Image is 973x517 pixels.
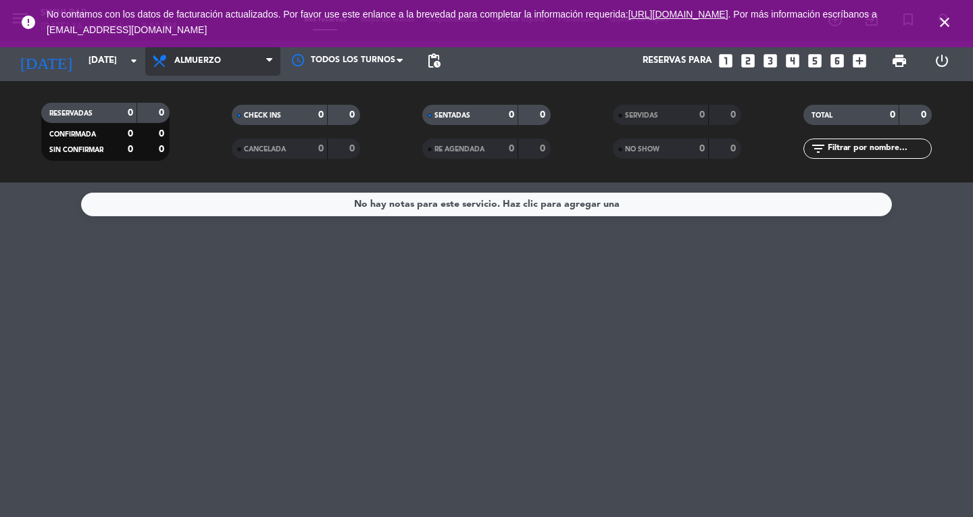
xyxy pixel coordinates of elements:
i: looks_3 [762,52,779,70]
div: No hay notas para este servicio. Haz clic para agregar una [354,197,620,212]
strong: 0 [699,144,705,153]
span: CONFIRMADA [49,131,96,138]
strong: 0 [318,110,324,120]
strong: 0 [699,110,705,120]
i: looks_5 [806,52,824,70]
span: NO SHOW [625,146,659,153]
strong: 0 [890,110,895,120]
span: RE AGENDADA [434,146,484,153]
i: filter_list [810,141,826,157]
span: RESERVADAS [49,110,93,117]
i: looks_one [717,52,734,70]
span: Almuerzo [174,56,221,66]
strong: 0 [128,145,133,154]
i: looks_6 [828,52,846,70]
span: SENTADAS [434,112,470,119]
span: SERVIDAS [625,112,658,119]
span: pending_actions [426,53,442,69]
i: add_box [851,52,868,70]
strong: 0 [159,129,167,139]
a: . Por más información escríbanos a [EMAIL_ADDRESS][DOMAIN_NAME] [47,9,877,35]
i: looks_4 [784,52,801,70]
strong: 0 [730,110,739,120]
strong: 0 [730,144,739,153]
strong: 0 [540,110,548,120]
strong: 0 [318,144,324,153]
i: arrow_drop_down [126,53,142,69]
input: Filtrar por nombre... [826,141,931,156]
span: SIN CONFIRMAR [49,147,103,153]
span: CANCELADA [244,146,286,153]
a: [URL][DOMAIN_NAME] [628,9,728,20]
strong: 0 [509,144,514,153]
i: error [20,14,36,30]
i: [DATE] [10,46,82,76]
i: power_settings_new [934,53,950,69]
strong: 0 [509,110,514,120]
i: looks_two [739,52,757,70]
strong: 0 [921,110,929,120]
strong: 0 [159,108,167,118]
span: print [891,53,907,69]
strong: 0 [540,144,548,153]
span: TOTAL [812,112,832,119]
strong: 0 [349,110,357,120]
div: LOG OUT [920,41,963,81]
i: close [937,14,953,30]
strong: 0 [128,129,133,139]
strong: 0 [128,108,133,118]
strong: 0 [159,145,167,154]
span: Reservas para [643,55,712,66]
span: No contamos con los datos de facturación actualizados. Por favor use este enlance a la brevedad p... [47,9,877,35]
span: CHECK INS [244,112,281,119]
strong: 0 [349,144,357,153]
